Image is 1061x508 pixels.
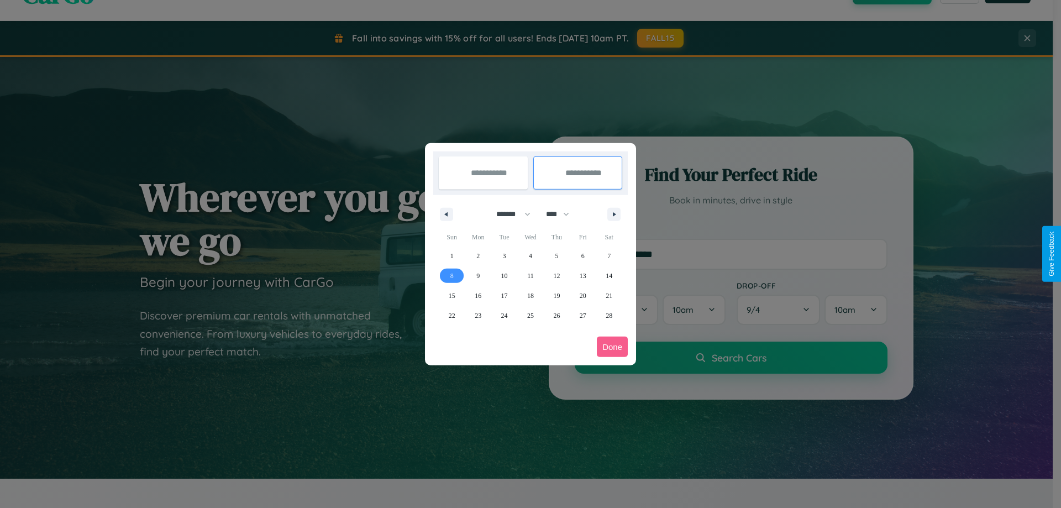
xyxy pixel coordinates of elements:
span: 5 [555,246,558,266]
span: 21 [606,286,612,306]
span: 11 [527,266,534,286]
button: 13 [570,266,596,286]
button: 6 [570,246,596,266]
span: 17 [501,286,508,306]
button: 27 [570,306,596,326]
span: 7 [607,246,611,266]
span: 14 [606,266,612,286]
span: 20 [580,286,586,306]
span: 18 [527,286,534,306]
span: 26 [553,306,560,326]
button: 26 [544,306,570,326]
button: 23 [465,306,491,326]
button: 18 [517,286,543,306]
button: 15 [439,286,465,306]
button: 2 [465,246,491,266]
span: 8 [450,266,454,286]
button: 9 [465,266,491,286]
span: 10 [501,266,508,286]
span: 22 [449,306,455,326]
span: 4 [529,246,532,266]
button: 4 [517,246,543,266]
button: 5 [544,246,570,266]
span: Fri [570,228,596,246]
span: 25 [527,306,534,326]
span: Wed [517,228,543,246]
button: 19 [544,286,570,306]
button: 11 [517,266,543,286]
span: 3 [503,246,506,266]
span: 9 [476,266,480,286]
span: Sat [596,228,622,246]
span: 16 [475,286,481,306]
button: 24 [491,306,517,326]
span: 15 [449,286,455,306]
button: 22 [439,306,465,326]
span: 28 [606,306,612,326]
span: 1 [450,246,454,266]
span: Thu [544,228,570,246]
span: 24 [501,306,508,326]
span: 27 [580,306,586,326]
span: 2 [476,246,480,266]
span: 23 [475,306,481,326]
button: 10 [491,266,517,286]
button: 8 [439,266,465,286]
span: 19 [553,286,560,306]
button: 3 [491,246,517,266]
button: 28 [596,306,622,326]
span: Mon [465,228,491,246]
button: Done [597,337,628,357]
span: 6 [581,246,585,266]
span: Tue [491,228,517,246]
button: 17 [491,286,517,306]
button: 16 [465,286,491,306]
button: 7 [596,246,622,266]
button: 14 [596,266,622,286]
button: 20 [570,286,596,306]
div: Give Feedback [1048,232,1055,276]
button: 12 [544,266,570,286]
span: 12 [553,266,560,286]
span: Sun [439,228,465,246]
button: 1 [439,246,465,266]
button: 21 [596,286,622,306]
span: 13 [580,266,586,286]
button: 25 [517,306,543,326]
